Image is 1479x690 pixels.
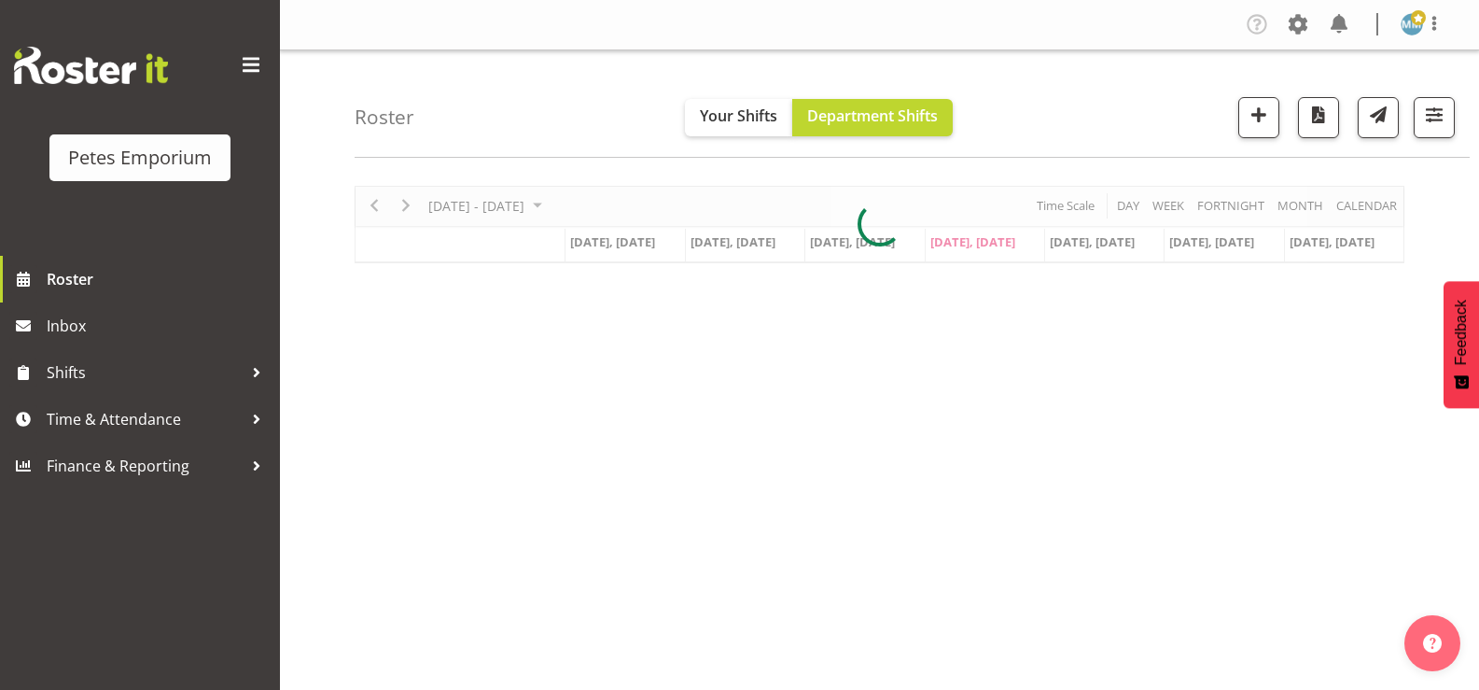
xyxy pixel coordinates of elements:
[807,106,938,126] span: Department Shifts
[47,312,271,340] span: Inbox
[47,265,271,293] span: Roster
[355,106,414,128] h4: Roster
[68,144,212,172] div: Petes Emporium
[1238,97,1279,138] button: Add a new shift
[1453,300,1470,365] span: Feedback
[47,405,243,433] span: Time & Attendance
[14,47,168,84] img: Rosterit website logo
[47,359,243,387] span: Shifts
[47,452,243,480] span: Finance & Reporting
[1401,13,1423,35] img: mandy-mosley3858.jpg
[1414,97,1455,138] button: Filter Shifts
[685,99,792,136] button: Your Shifts
[1444,281,1479,408] button: Feedback - Show survey
[700,106,777,126] span: Your Shifts
[792,99,953,136] button: Department Shifts
[1423,634,1442,653] img: help-xxl-2.png
[1298,97,1339,138] button: Download a PDF of the roster according to the set date range.
[1358,97,1399,138] button: Send a list of all shifts for the selected filtered period to all rostered employees.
